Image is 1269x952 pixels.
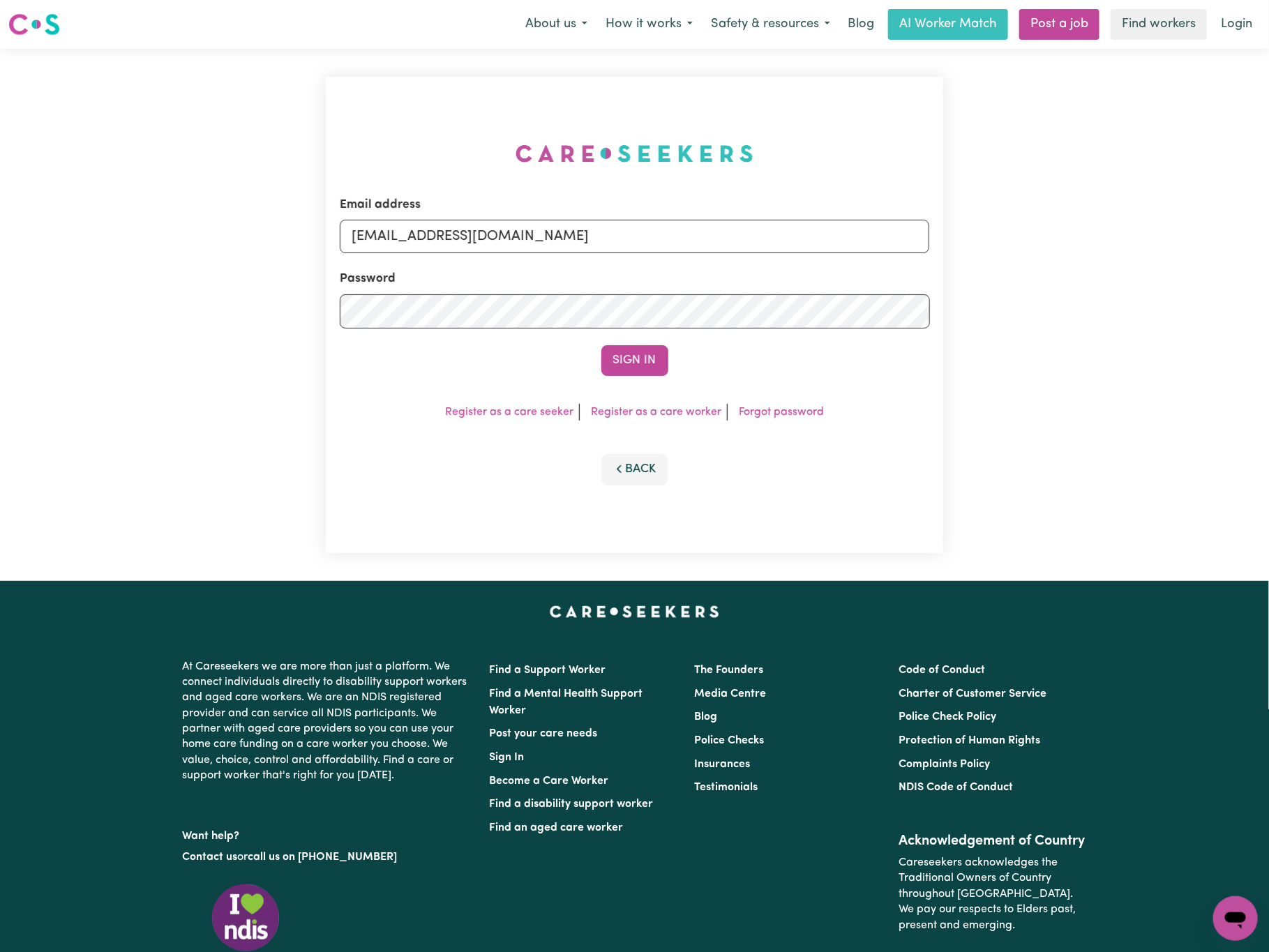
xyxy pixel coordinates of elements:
a: Blog [694,711,717,723]
button: Safety & resources [702,10,839,39]
a: Find a disability support worker [490,799,654,810]
a: Police Check Policy [899,711,996,723]
a: Sign In [490,752,525,763]
a: Charter of Customer Service [899,688,1046,700]
p: Careseekers acknowledges the Traditional Owners of Country throughout [GEOGRAPHIC_DATA]. We pay o... [899,849,1086,939]
a: Find a Support Worker [490,665,606,676]
img: Careseekers logo [8,12,60,37]
a: Testimonials [694,782,758,793]
a: NDIS Code of Conduct [899,782,1013,793]
a: Find an aged care worker [490,822,624,833]
button: About us [516,10,596,39]
a: call us on [PHONE_NUMBER] [248,852,398,863]
p: Want help? [183,823,473,844]
a: Forgot password [739,407,824,418]
a: Careseekers home page [550,606,719,617]
a: Code of Conduct [899,665,985,676]
a: Find workers [1111,9,1207,40]
a: The Founders [694,665,763,676]
a: Register as a care seeker [445,407,573,418]
a: Media Centre [694,688,766,700]
p: or [183,844,473,870]
h2: Acknowledgement of Country [899,833,1086,849]
a: Login [1212,9,1261,40]
a: Contact us [183,852,238,863]
a: Protection of Human Rights [899,735,1040,746]
a: Post a job [1019,9,1099,40]
a: Careseekers logo [8,8,60,40]
a: Register as a care worker [591,407,721,418]
iframe: Button to launch messaging window [1213,896,1258,941]
a: AI Worker Match [888,9,1008,40]
a: Insurances [694,759,750,770]
button: How it works [596,10,702,39]
a: Find a Mental Health Support Worker [490,688,643,716]
a: Post your care needs [490,728,598,739]
a: Complaints Policy [899,759,990,770]
label: Email address [340,196,421,214]
input: Email address [340,220,930,253]
a: Blog [839,9,883,40]
a: Become a Care Worker [490,776,609,787]
label: Password [340,270,396,288]
button: Sign In [601,345,668,376]
a: Police Checks [694,735,764,746]
p: At Careseekers we are more than just a platform. We connect individuals directly to disability su... [183,653,473,789]
button: Back [601,454,668,485]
